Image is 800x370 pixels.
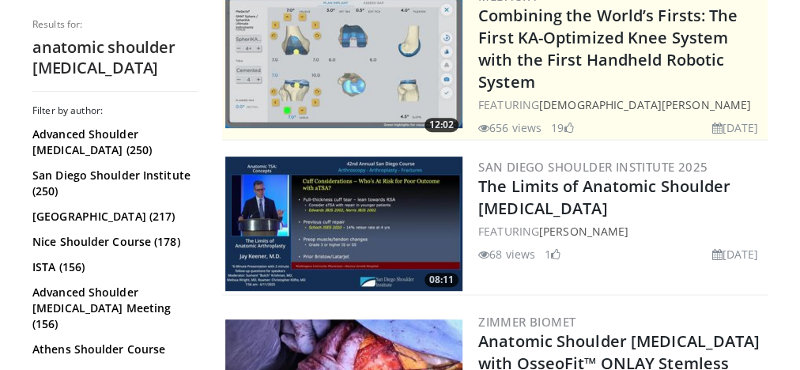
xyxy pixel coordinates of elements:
a: San Diego Shoulder Institute 2025 [478,159,708,175]
li: [DATE] [711,119,758,136]
a: Combining the World’s Firsts: The First KA-Optimized Knee System with the First Handheld Robotic ... [478,5,738,92]
img: 6ba6e9f0-faa8-443b-bd84-ae32d15e8704.300x170_q85_crop-smart_upscale.jpg [225,157,462,291]
a: ISTA (156) [32,259,194,275]
li: 19 [551,119,573,136]
li: 68 views [478,246,535,262]
li: [DATE] [711,246,758,262]
div: FEATURING [478,96,764,113]
li: 656 views [478,119,542,136]
span: 12:02 [425,118,458,132]
a: 08:11 [225,157,462,291]
span: 08:11 [425,273,458,287]
a: Zimmer Biomet [478,314,575,330]
li: 1 [545,246,560,262]
a: San Diego Shoulder Institute (250) [32,168,194,199]
a: The Limits of Anatomic Shoulder [MEDICAL_DATA] [478,176,730,219]
a: [DEMOGRAPHIC_DATA][PERSON_NAME] [539,97,751,112]
h2: anatomic shoulder [MEDICAL_DATA] [32,37,198,78]
a: Nice Shoulder Course (178) [32,234,194,250]
p: Results for: [32,18,198,31]
h3: Filter by author: [32,104,198,117]
a: Advanced Shoulder [MEDICAL_DATA] (250) [32,126,194,158]
a: [PERSON_NAME] [539,224,628,239]
a: Advanced Shoulder [MEDICAL_DATA] Meeting (156) [32,285,194,332]
div: FEATURING [478,223,764,240]
a: [GEOGRAPHIC_DATA] (217) [32,209,194,225]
